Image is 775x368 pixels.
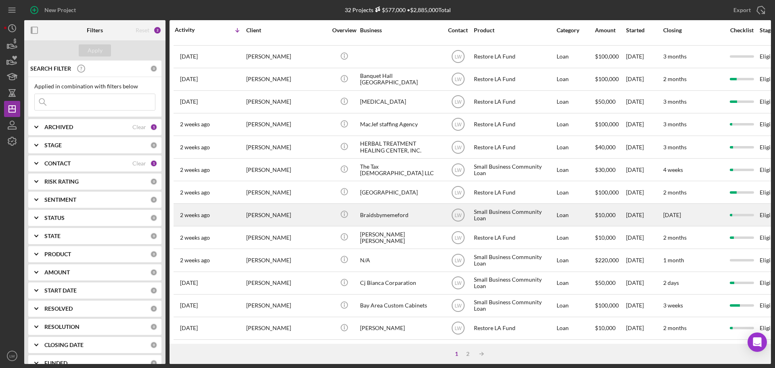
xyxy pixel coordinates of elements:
[663,75,687,82] time: 2 months
[455,258,462,263] text: LW
[150,160,157,167] div: 1
[246,295,327,316] div: [PERSON_NAME]
[663,144,687,151] time: 3 months
[44,124,73,130] b: ARCHIVED
[455,99,462,105] text: LW
[595,211,616,218] span: $10,000
[557,204,594,226] div: Loan
[246,91,327,113] div: [PERSON_NAME]
[626,182,662,203] div: [DATE]
[557,114,594,135] div: Loan
[557,27,594,33] div: Category
[132,124,146,130] div: Clear
[246,114,327,135] div: [PERSON_NAME]
[30,65,71,72] b: SEARCH FILTER
[455,77,462,82] text: LW
[360,69,441,90] div: Banquet Hall [GEOGRAPHIC_DATA]
[557,91,594,113] div: Loan
[663,121,687,128] time: 3 months
[474,69,555,90] div: Restore LA Fund
[455,190,462,195] text: LW
[595,234,616,241] span: $10,000
[595,257,619,263] span: $220,000
[595,53,619,60] span: $100,000
[557,272,594,294] div: Loan
[44,305,73,312] b: RESOLVED
[474,114,555,135] div: Restore LA Fund
[136,27,149,33] div: Reset
[44,324,80,330] b: RESOLUTION
[34,83,155,90] div: Applied in combination with filters below
[626,46,662,67] div: [DATE]
[733,2,751,18] div: Export
[626,114,662,135] div: [DATE]
[180,325,198,331] time: 2025-09-08 19:30
[246,204,327,226] div: [PERSON_NAME]
[88,44,103,56] div: Apply
[595,75,619,82] span: $100,000
[595,166,616,173] span: $30,000
[360,27,441,33] div: Business
[626,136,662,158] div: [DATE]
[595,302,619,309] span: $100,000
[360,204,441,226] div: Braidsbymemeford
[663,189,687,196] time: 2 months
[455,122,462,128] text: LW
[246,46,327,67] div: [PERSON_NAME]
[557,318,594,339] div: Loan
[626,318,662,339] div: [DATE]
[246,27,327,33] div: Client
[150,305,157,312] div: 0
[373,6,406,13] div: $577,000
[474,227,555,248] div: Restore LA Fund
[87,27,103,33] b: Filters
[455,54,462,60] text: LW
[44,342,84,348] b: CLOSING DATE
[451,351,462,357] div: 1
[595,27,625,33] div: Amount
[474,249,555,271] div: Small Business Community Loan
[474,136,555,158] div: Restore LA Fund
[150,65,157,72] div: 0
[180,121,210,128] time: 2025-09-19 22:51
[663,211,681,218] time: [DATE]
[474,27,555,33] div: Product
[180,53,198,60] time: 2025-09-23 15:50
[345,6,451,13] div: 32 Projects • $2,885,000 Total
[443,27,473,33] div: Contact
[557,46,594,67] div: Loan
[595,324,616,331] span: $10,000
[360,227,441,248] div: [PERSON_NAME] [PERSON_NAME]
[455,212,462,218] text: LW
[360,159,441,180] div: The Tax [DEMOGRAPHIC_DATA] LLC
[557,182,594,203] div: Loan
[79,44,111,56] button: Apply
[626,295,662,316] div: [DATE]
[557,136,594,158] div: Loan
[180,189,210,196] time: 2025-09-16 21:12
[626,249,662,271] div: [DATE]
[44,251,71,257] b: PRODUCT
[557,69,594,90] div: Loan
[180,212,210,218] time: 2025-09-16 13:26
[150,178,157,185] div: 0
[180,234,210,241] time: 2025-09-15 15:50
[246,318,327,339] div: [PERSON_NAME]
[150,214,157,222] div: 0
[360,136,441,158] div: HERBAL TREATMENT HEALING CENTER, INC.
[150,196,157,203] div: 0
[626,69,662,90] div: [DATE]
[626,27,662,33] div: Started
[150,123,157,131] div: 1
[557,227,594,248] div: Loan
[595,98,616,105] span: $50,000
[725,2,771,18] button: Export
[175,27,210,33] div: Activity
[180,144,210,151] time: 2025-09-19 19:55
[246,272,327,294] div: [PERSON_NAME]
[360,182,441,203] div: [GEOGRAPHIC_DATA]
[360,272,441,294] div: Cj Bianca Corparation
[663,302,683,309] time: 3 weeks
[595,189,619,196] span: $100,000
[474,318,555,339] div: Restore LA Fund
